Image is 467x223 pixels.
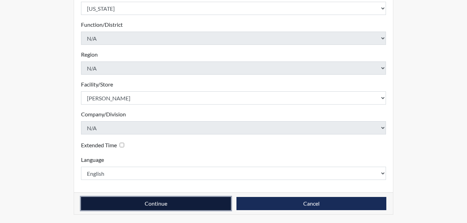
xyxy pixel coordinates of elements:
label: Region [81,50,98,59]
button: Continue [81,197,231,210]
label: Company/Division [81,110,126,118]
label: Function/District [81,20,123,29]
label: Extended Time [81,141,117,149]
label: Language [81,156,104,164]
div: Checking this box will provide the interviewee with an accomodation of extra time to answer each ... [81,140,127,150]
label: Facility/Store [81,80,113,89]
button: Cancel [236,197,386,210]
